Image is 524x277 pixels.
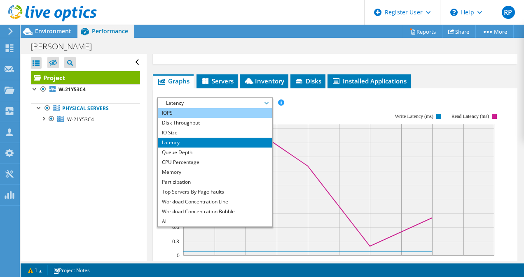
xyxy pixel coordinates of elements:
a: Project [31,71,140,84]
a: W-21Y53C4 [31,84,140,95]
text: 18:04 [177,260,189,267]
text: 18:10 [363,260,376,267]
a: Reports [403,25,442,38]
text: 18:08 [301,260,314,267]
a: Share [442,25,476,38]
b: W-21Y53C4 [58,86,86,93]
text: 18:07 [270,260,283,267]
text: 18:13 [457,260,470,267]
span: Disks [295,77,321,85]
li: Memory [158,167,272,177]
li: Participation [158,177,272,187]
a: Physical Servers [31,103,140,114]
a: W-21Y53C4 [31,114,140,125]
span: Environment [35,27,71,35]
li: Queue Depth [158,148,272,157]
a: Project Notes [47,265,96,275]
text: Write Latency (ms) [395,113,433,119]
li: All [158,217,272,226]
li: Workload Concentration Bubble [158,207,272,217]
a: 1 [22,265,48,275]
li: Workload Concentration Line [158,197,272,207]
a: More [475,25,514,38]
span: Latency [162,98,268,108]
span: Performance [92,27,128,35]
li: Disk Throughput [158,118,272,128]
li: IO Size [158,128,272,138]
span: Graphs [157,77,189,85]
text: 18:09 [332,260,345,267]
h1: [PERSON_NAME] [27,42,105,51]
text: 18:06 [239,260,252,267]
text: 0.3 [172,238,179,245]
text: Read Latency (ms) [451,113,489,119]
text: 18:05 [208,260,221,267]
text: 18:11 [395,260,407,267]
svg: \n [450,9,458,16]
li: CPU Percentage [158,157,272,167]
text: 0 [177,252,180,259]
span: W-21Y53C4 [67,116,94,123]
li: Top Servers By Page Faults [158,187,272,197]
li: Latency [158,138,272,148]
span: RP [502,6,515,19]
li: IOPS [158,108,272,118]
text: 18:12 [426,260,438,267]
span: Installed Applications [332,77,407,85]
text: 18:14 [488,260,501,267]
span: Servers [201,77,234,85]
span: Inventory [244,77,284,85]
